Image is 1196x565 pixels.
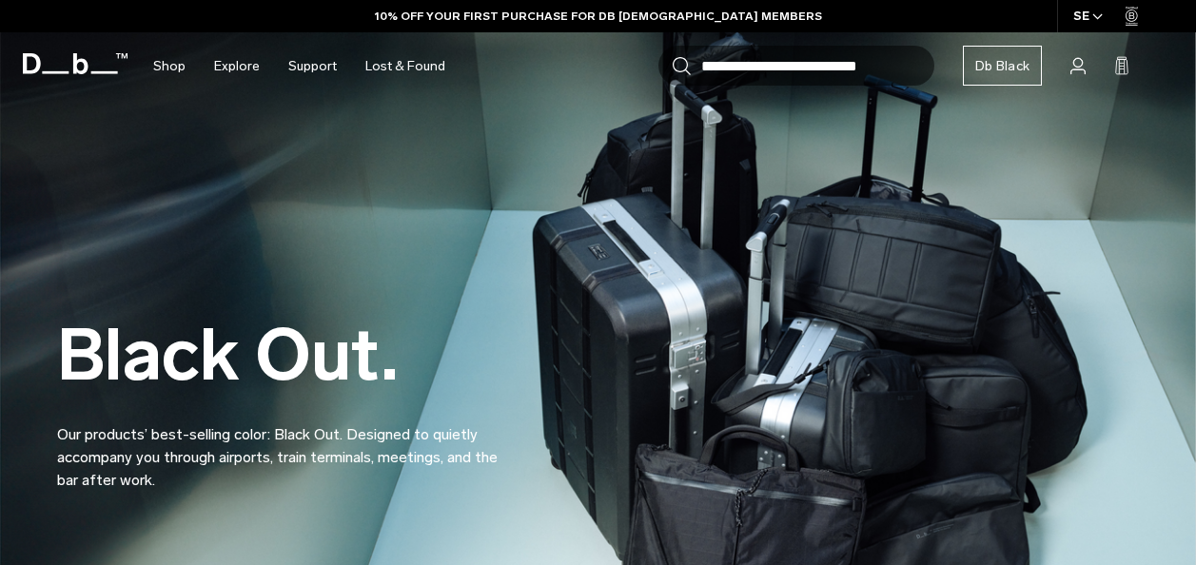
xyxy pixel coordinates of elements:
a: Db Black [963,46,1042,86]
a: Support [288,32,337,100]
p: Our products’ best-selling color: Black Out. Designed to quietly accompany you through airports, ... [57,400,514,492]
nav: Main Navigation [139,32,460,100]
a: Lost & Found [365,32,445,100]
a: Shop [153,32,186,100]
a: 10% OFF YOUR FIRST PURCHASE FOR DB [DEMOGRAPHIC_DATA] MEMBERS [375,8,822,25]
h2: Black Out. [57,320,514,391]
a: Explore [214,32,260,100]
